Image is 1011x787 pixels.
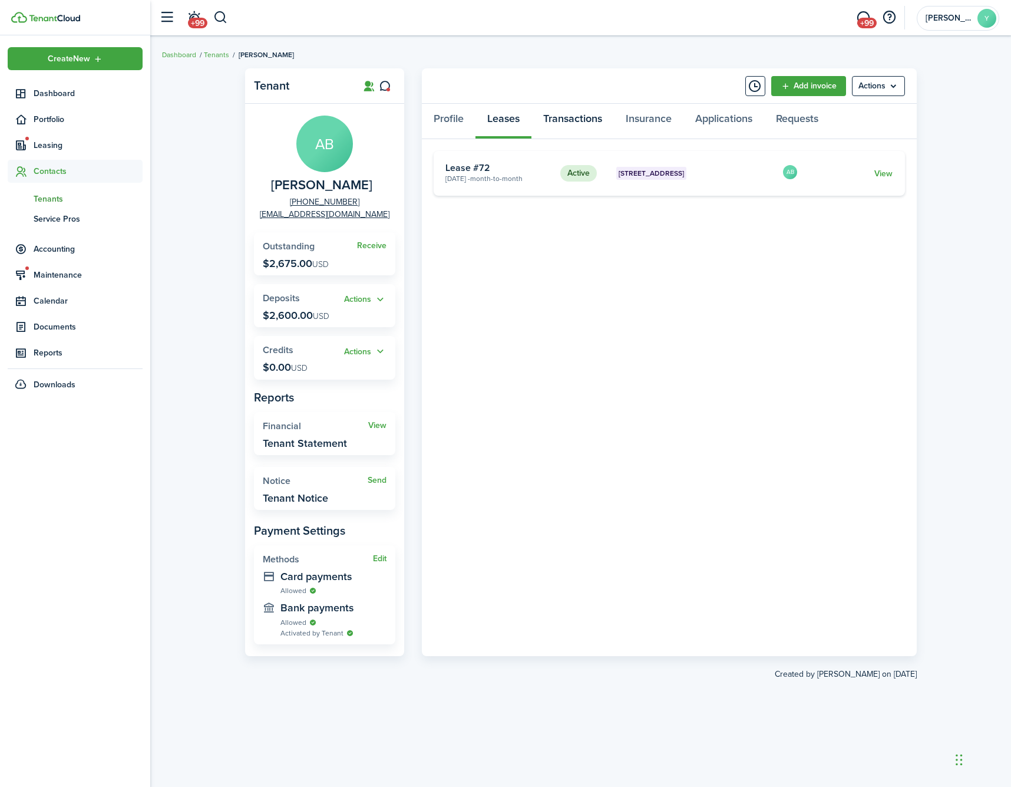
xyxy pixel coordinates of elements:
[263,239,315,253] span: Outstanding
[296,116,353,172] avatar-text: AB
[344,345,386,358] button: Actions
[926,14,973,22] span: Yates
[809,660,1011,787] iframe: Chat Widget
[34,139,143,152] span: Leasing
[29,15,80,22] img: TenantCloud
[683,104,764,139] a: Applications
[34,347,143,359] span: Reports
[34,243,143,255] span: Accounting
[290,196,359,208] a: [PHONE_NUMBER]
[857,18,877,28] span: +99
[291,362,308,374] span: USD
[852,76,905,96] button: Open menu
[879,8,899,28] button: Open resource center
[254,79,348,93] panel-main-title: Tenant
[34,321,143,333] span: Documents
[8,209,143,229] a: Service Pros
[263,343,293,357] span: Credits
[531,104,614,139] a: Transactions
[254,522,395,539] panel-main-subtitle: Payment Settings
[422,104,475,139] a: Profile
[263,437,347,449] widget-stats-description: Tenant Statement
[263,258,329,269] p: $2,675.00
[771,76,846,96] a: Add invoice
[34,378,75,391] span: Downloads
[263,476,368,486] widget-stats-title: Notice
[213,8,228,28] button: Search
[204,50,229,60] a: Tenants
[34,295,143,307] span: Calendar
[263,421,368,432] widget-stats-title: Financial
[344,293,386,307] button: Open menu
[11,12,27,23] img: TenantCloud
[470,173,523,184] span: Month-to-month
[8,341,143,364] a: Reports
[8,47,143,70] button: Open menu
[280,628,343,638] span: Activated by Tenant
[344,293,386,307] button: Actions
[263,554,373,565] widget-stats-title: Methods
[312,258,329,271] span: USD
[313,310,329,322] span: USD
[344,345,386,358] button: Open menu
[280,585,306,596] span: Allowed
[263,291,300,305] span: Deposits
[956,742,963,778] div: Drag
[357,241,386,251] a: Receive
[445,163,551,173] card-title: Lease #72
[34,213,143,225] span: Service Pros
[48,55,90,63] span: Create New
[271,178,372,193] span: Arslan Babar
[239,50,294,60] span: [PERSON_NAME]
[263,492,328,504] widget-stats-description: Tenant Notice
[8,82,143,105] a: Dashboard
[614,104,683,139] a: Insurance
[368,476,386,485] a: Send
[445,173,551,184] card-description: [DATE] -
[34,269,143,281] span: Maintenance
[977,9,996,28] avatar-text: Y
[260,208,389,220] a: [EMAIL_ADDRESS][DOMAIN_NAME]
[368,421,386,430] a: View
[280,571,386,582] widget-stats-description: Card payments
[8,189,143,209] a: Tenants
[254,388,395,406] panel-main-subtitle: Reports
[263,309,329,321] p: $2,600.00
[745,76,765,96] button: Timeline
[34,193,143,205] span: Tenants
[34,113,143,126] span: Portfolio
[156,6,178,29] button: Open sidebar
[188,18,207,28] span: +99
[280,602,386,614] widget-stats-description: Bank payments
[764,104,830,139] a: Requests
[162,50,196,60] a: Dashboard
[874,167,893,180] a: View
[619,168,684,179] span: [STREET_ADDRESS]
[852,3,874,33] a: Messaging
[245,656,917,680] created-at: Created by [PERSON_NAME] on [DATE]
[560,165,597,182] status: Active
[373,554,386,564] button: Edit
[34,165,143,177] span: Contacts
[852,76,905,96] menu-btn: Actions
[34,87,143,100] span: Dashboard
[263,361,308,373] p: $0.00
[183,3,205,33] a: Notifications
[280,617,306,628] span: Allowed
